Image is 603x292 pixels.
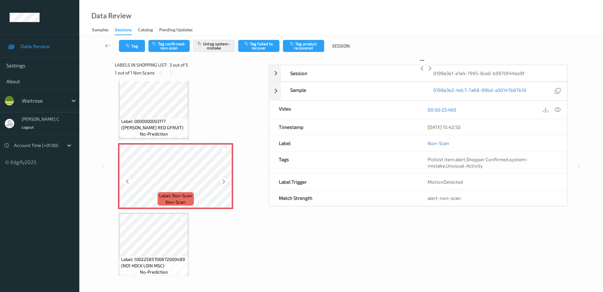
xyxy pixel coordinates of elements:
[166,199,186,205] span: non-scan
[148,40,190,52] button: Tag confirmed-non-scan
[138,27,153,35] div: Catalog
[269,190,418,206] div: Match Strength
[428,156,528,168] span: , , ,
[91,13,131,19] div: Data Review
[428,140,449,146] a: Non-Scan
[269,151,418,174] div: Tags
[332,43,351,49] span: Session:
[92,26,115,35] a: Samples
[92,27,108,35] div: Samples
[115,69,264,77] div: 1 out of 1 Non Scans
[121,256,187,269] span: Label: 10022585700872000489 (NO1 HDCK LOIN MSC)
[269,65,567,81] div: Session0198a3e1-e1a4-7995-8ce0-b9970f44be9f
[428,156,465,162] span: Picklist item alert
[269,174,418,190] div: Label Trigger
[169,62,188,68] span: 3 out of 5
[115,27,132,35] div: Sessions
[428,124,557,130] div: [DATE] 15:42:50
[424,65,567,81] div: 0198a3e1-e1a4-7995-8ce0-b9970f44be9f
[433,87,526,95] a: 0198a3e2-4dc7-7a68-99bd-a30147b87b10
[446,163,483,168] span: Unusual-Activity
[281,82,424,100] div: Sample
[428,195,557,201] div: alert-non-scan
[269,101,418,119] div: Video
[115,62,167,68] span: Labels in shopping list:
[466,156,508,162] span: Shopper Confirmed
[418,174,567,190] div: MotionDetected
[428,156,528,168] span: system-mistake
[281,65,424,81] div: Session
[269,135,418,151] div: Label
[121,118,187,131] span: Label: 0000000003117 ([PERSON_NAME] RED GFRUIT)
[138,26,159,35] a: Catalog
[140,269,168,275] span: no-prediction
[283,40,324,52] button: Tag product recovered
[238,40,279,52] button: Tag failed to recover
[269,82,567,100] div: Sample0198a3e2-4dc7-7a68-99bd-a30147b87b10
[159,26,199,35] a: Pending Updates
[140,131,168,137] span: no-prediction
[428,106,456,113] a: 00:00:23.460
[269,119,418,135] div: Timestamp
[115,26,138,35] a: Sessions
[159,27,193,35] div: Pending Updates
[193,40,234,52] button: Untag system-mistake
[159,193,192,199] span: Label: Non-Scan
[119,40,145,52] button: Tag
